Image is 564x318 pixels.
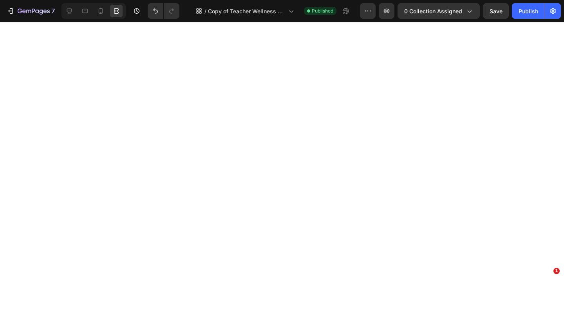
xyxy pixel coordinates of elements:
span: Save [490,8,503,14]
span: 1 [553,268,560,274]
div: Undo/Redo [148,3,179,19]
iframe: Intercom live chat [537,280,556,298]
p: 7 [51,6,55,16]
button: 7 [3,3,58,19]
div: Publish [519,7,538,15]
span: Published [312,7,333,14]
span: 0 collection assigned [404,7,462,15]
button: Save [483,3,509,19]
button: 0 collection assigned [398,3,480,19]
span: Copy of Teacher Wellness Club [208,7,285,15]
button: Publish [512,3,545,19]
span: / [204,7,206,15]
